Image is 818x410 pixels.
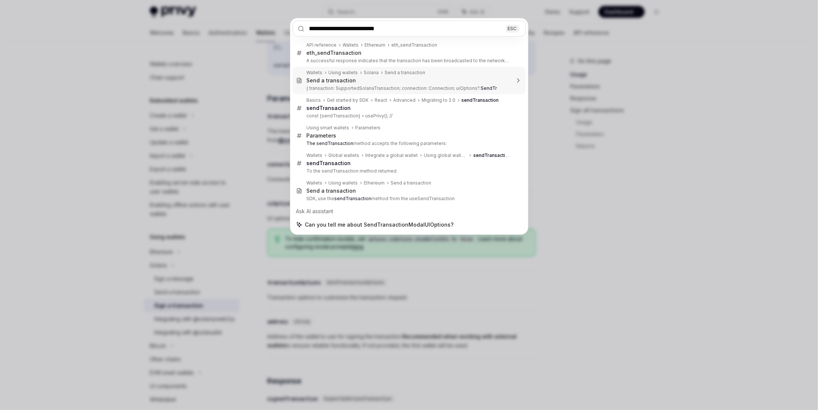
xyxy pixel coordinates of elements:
[307,97,321,103] div: Basics
[473,152,511,158] b: sendTransaction
[307,42,337,48] div: API reference
[307,141,510,146] p: method accepts the following parameters:
[307,168,510,174] p: To the sendTransaction method returned
[385,70,426,76] div: Send a transaction
[307,141,354,146] b: The sendTransaction
[365,42,386,48] div: Ethereum
[307,132,337,139] div: Parameters
[307,105,351,111] b: sendTransaction
[375,97,388,103] div: React
[335,196,372,201] b: sendTransaction
[307,180,323,186] div: Wallets
[424,152,468,158] div: Using global wallets
[307,85,510,91] p: { transaction: SupportedSolanaTransaction; connection: Connection; uiOptions?:
[307,113,510,119] p: const {sendTransaction} = usePrivy(); //
[307,70,323,76] div: Wallets
[356,125,381,131] div: Parameters
[506,25,519,32] div: ESC
[307,152,323,158] div: Wallets
[307,160,351,166] b: sendTransaction
[329,70,358,76] div: Using wallets
[394,97,416,103] div: Advanced
[481,85,497,91] b: SendTr
[307,58,510,64] p: A successful response indicates that the transaction has been broadcasted to the network. Transactio
[329,180,358,186] div: Using wallets
[305,221,454,228] span: Can you tell me about SendTransactionModalUIOptions?
[462,97,499,103] b: sendTransaction
[307,50,362,56] div: eth_sendTransaction
[391,180,432,186] div: Send a transaction
[327,97,369,103] div: Get started by SDK
[364,70,379,76] div: Solana
[343,42,359,48] div: Wallets
[422,97,456,103] div: Migrating to 2.0
[307,125,350,131] div: Using smart wallets
[366,152,418,158] div: Integrate a global wallet
[392,42,438,48] div: eth_sendTransaction
[329,152,360,158] div: Global wallets
[307,187,356,194] div: Send a transaction
[307,196,510,202] p: SDK, use the method from the useSendTransaction
[293,205,526,218] div: Ask AI assistant
[364,180,385,186] div: Ethereum
[307,77,356,84] div: Send a transaction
